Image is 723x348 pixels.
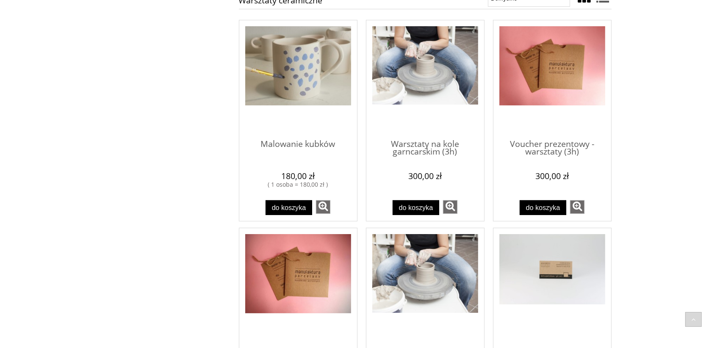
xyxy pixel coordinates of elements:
[268,180,328,188] i: ( 1 osoba = 180,00 zł )
[316,200,330,214] a: zobacz więcej
[272,204,306,211] span: Do koszyka
[372,26,478,132] a: Przejdź do produktu Warsztaty na kole garncarskim (3h)
[281,170,315,182] em: 180,00 zł
[570,200,584,214] a: zobacz więcej
[408,170,442,182] em: 300,00 zł
[245,132,351,166] a: Malowanie kubków
[535,170,569,182] em: 300,00 zł
[372,234,478,313] img: Warsztaty na kole garncarskim (2h)
[499,132,605,166] a: Voucher prezentowy - warsztaty (3h)
[499,234,605,340] a: Przejdź do produktu Karta podarunkowa
[245,234,351,340] a: Przejdź do produktu Voucher prezentowy - warsztaty (2h)
[499,234,605,304] img: Karta podarunkowa
[245,234,351,314] img: Voucher prezentowy - warsztaty (2h)
[372,26,478,105] img: Warsztaty na kole garncarskim (3h)
[372,234,478,340] a: Przejdź do produktu Warsztaty na kole garncarskim (2h)
[266,200,312,215] button: Do koszyka Malowanie kubków
[499,26,605,132] a: Przejdź do produktu Voucher prezentowy - warsztaty (3h)
[372,132,478,166] a: Warsztaty na kole garncarskim (3h)
[245,26,351,132] a: Przejdź do produktu Malowanie kubków
[499,26,605,106] img: Voucher prezentowy - warsztaty (3h)
[393,200,439,215] button: Do koszyka Warsztaty na kole garncarskim (3h)
[443,200,457,214] a: zobacz więcej
[372,132,478,157] span: Warsztaty na kole garncarskim (3h)
[245,132,351,157] span: Malowanie kubków
[520,200,566,215] button: Do koszyka Voucher prezentowy - warsztaty (3h)
[399,204,433,211] span: Do koszyka
[499,132,605,157] span: Voucher prezentowy - warsztaty (3h)
[245,26,351,106] img: Malowanie kubków
[526,204,560,211] span: Do koszyka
